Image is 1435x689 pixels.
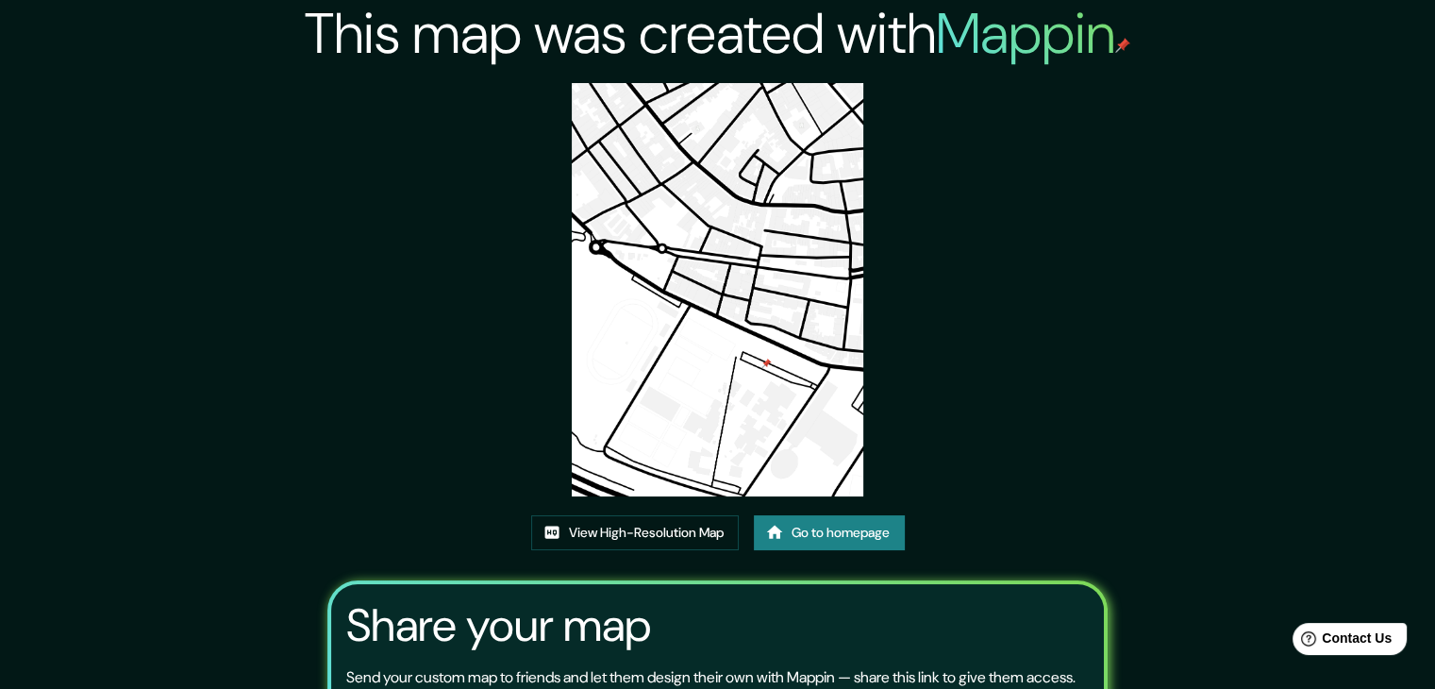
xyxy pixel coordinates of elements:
a: View High-Resolution Map [531,515,739,550]
img: mappin-pin [1115,38,1130,53]
iframe: Help widget launcher [1267,615,1414,668]
p: Send your custom map to friends and let them design their own with Mappin — share this link to gi... [346,666,1076,689]
img: created-map [572,83,864,496]
a: Go to homepage [754,515,905,550]
h3: Share your map [346,599,651,652]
